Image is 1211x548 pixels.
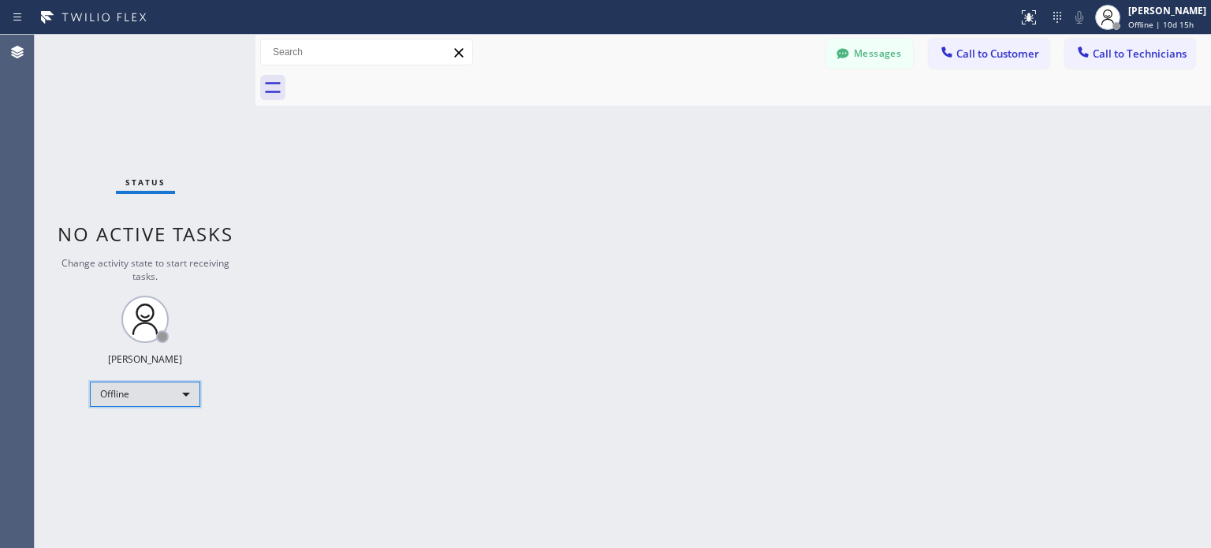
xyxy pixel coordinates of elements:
button: Mute [1068,6,1090,28]
input: Search [261,39,472,65]
span: Call to Technicians [1093,47,1187,61]
span: No active tasks [58,221,233,247]
button: Call to Technicians [1065,39,1195,69]
div: [PERSON_NAME] [1128,4,1206,17]
div: Offline [90,382,200,407]
button: Messages [826,39,913,69]
span: Call to Customer [956,47,1039,61]
span: Offline | 10d 15h [1128,19,1194,30]
span: Status [125,177,166,188]
button: Call to Customer [929,39,1049,69]
span: Change activity state to start receiving tasks. [61,256,229,283]
div: [PERSON_NAME] [108,352,182,366]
